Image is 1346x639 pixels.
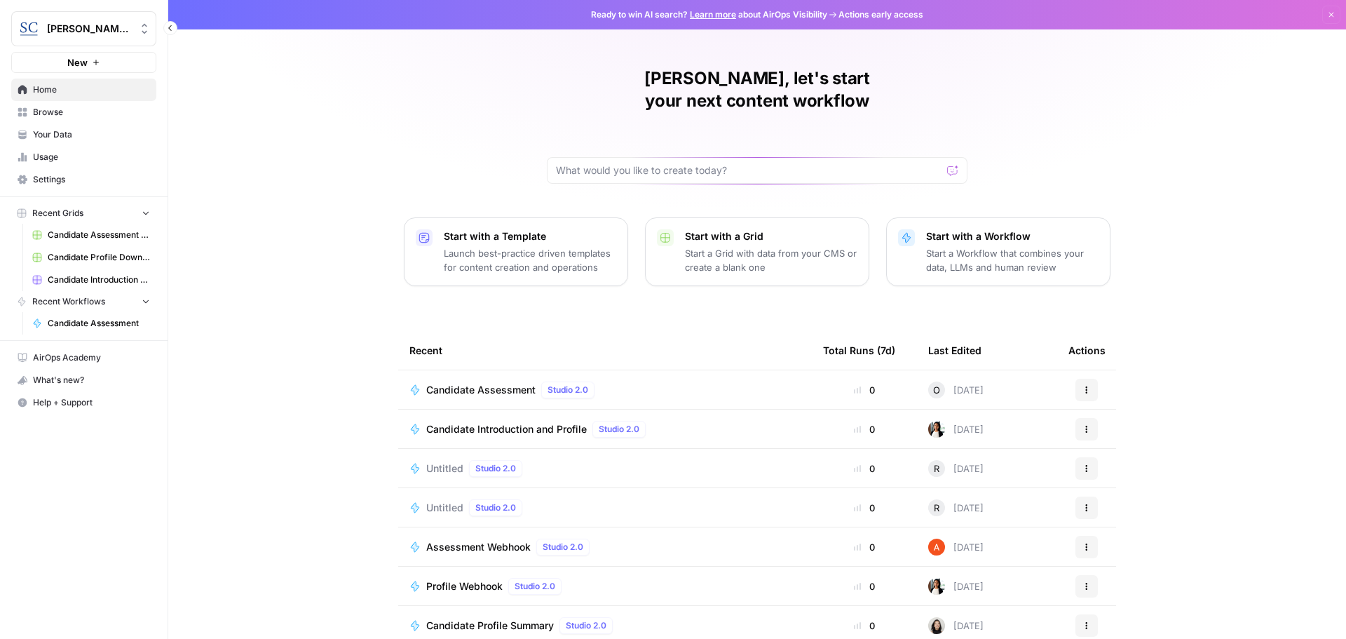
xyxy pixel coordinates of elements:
span: Studio 2.0 [475,462,516,475]
a: Your Data [11,123,156,146]
h1: [PERSON_NAME], let's start your next content workflow [547,67,967,112]
span: Candidate Assessment [426,383,536,397]
div: Last Edited [928,331,981,370]
span: Browse [33,106,150,119]
img: xqjo96fmx1yk2e67jao8cdkou4un [928,421,945,438]
div: 0 [823,462,906,476]
span: Candidate Assessment Download Sheet [48,229,150,241]
a: UntitledStudio 2.0 [409,499,801,516]
button: Start with a WorkflowStart a Workflow that combines your data, LLMs and human review [886,217,1110,286]
img: cje7zb9ux0f2nqyv5qqgv3u0jxek [928,539,945,556]
button: New [11,52,156,73]
span: Settings [33,173,150,186]
a: Home [11,79,156,101]
span: Studio 2.0 [475,502,516,514]
a: Candidate Assessment [26,312,156,335]
span: Candidate Assessment [48,317,150,330]
span: R [934,462,939,476]
a: Candidate Profile SummaryStudio 2.0 [409,617,801,634]
span: Profile Webhook [426,579,503,593]
span: Ready to win AI search? about AirOps Visibility [591,8,827,21]
div: 0 [823,383,906,397]
div: [DATE] [928,460,984,477]
span: Studio 2.0 [566,619,606,632]
div: 0 [823,422,906,436]
p: Launch best-practice driven templates for content creation and operations [444,246,616,274]
img: Stanton Chase Nashville Logo [16,16,41,41]
a: Usage [11,146,156,168]
span: Help + Support [33,396,150,409]
div: Recent [409,331,801,370]
img: t5ef5oef8zpw1w4g2xghobes91mw [928,617,945,634]
input: What would you like to create today? [556,163,941,177]
div: 0 [823,619,906,633]
div: [DATE] [928,539,984,556]
button: What's new? [11,369,156,391]
button: Recent Workflows [11,291,156,312]
span: Home [33,83,150,96]
span: Recent Grids [32,207,83,220]
a: Assessment WebhookStudio 2.0 [409,539,801,556]
a: AirOps Academy [11,347,156,369]
div: 0 [823,540,906,554]
p: Start a Grid with data from your CMS or create a blank one [685,246,857,274]
div: Actions [1068,331,1106,370]
span: New [67,55,88,69]
p: Start with a Grid [685,229,857,243]
a: Candidate Introduction and ProfileStudio 2.0 [409,421,801,438]
a: Learn more [690,9,736,20]
span: Candidate Introduction and Profile [426,422,587,436]
a: UntitledStudio 2.0 [409,460,801,477]
span: Your Data [33,128,150,141]
img: xqjo96fmx1yk2e67jao8cdkou4un [928,578,945,595]
div: What's new? [12,370,156,391]
button: Start with a GridStart a Grid with data from your CMS or create a blank one [645,217,869,286]
div: [DATE] [928,617,984,634]
button: Help + Support [11,391,156,414]
a: Candidate Introduction Download Sheet [26,269,156,291]
span: Studio 2.0 [515,580,555,593]
span: Usage [33,151,150,163]
div: [DATE] [928,499,984,516]
button: Workspace: Stanton Chase Nashville [11,11,156,46]
span: Candidate Profile Download Sheet [48,251,150,264]
a: Candidate Assessment Download Sheet [26,224,156,246]
a: Browse [11,101,156,123]
p: Start with a Workflow [926,229,1099,243]
span: Untitled [426,462,463,476]
div: [DATE] [928,578,984,595]
a: Candidate Profile Download Sheet [26,246,156,269]
p: Start a Workflow that combines your data, LLMs and human review [926,246,1099,274]
span: Studio 2.0 [548,384,588,396]
span: Recent Workflows [32,295,105,308]
button: Start with a TemplateLaunch best-practice driven templates for content creation and operations [404,217,628,286]
span: Studio 2.0 [599,423,639,436]
div: Total Runs (7d) [823,331,895,370]
p: Start with a Template [444,229,616,243]
div: [DATE] [928,421,984,438]
span: O [933,383,940,397]
span: Actions early access [838,8,923,21]
a: Profile WebhookStudio 2.0 [409,578,801,595]
a: Candidate AssessmentStudio 2.0 [409,382,801,398]
div: 0 [823,579,906,593]
span: Assessment Webhook [426,540,531,554]
div: 0 [823,501,906,515]
span: AirOps Academy [33,351,150,364]
div: [DATE] [928,382,984,398]
span: Studio 2.0 [543,541,583,553]
button: Recent Grids [11,203,156,224]
a: Settings [11,168,156,191]
span: Untitled [426,501,463,515]
span: [PERSON_NAME] [GEOGRAPHIC_DATA] [47,22,132,36]
span: R [934,501,939,515]
span: Candidate Introduction Download Sheet [48,274,150,286]
span: Candidate Profile Summary [426,619,554,633]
